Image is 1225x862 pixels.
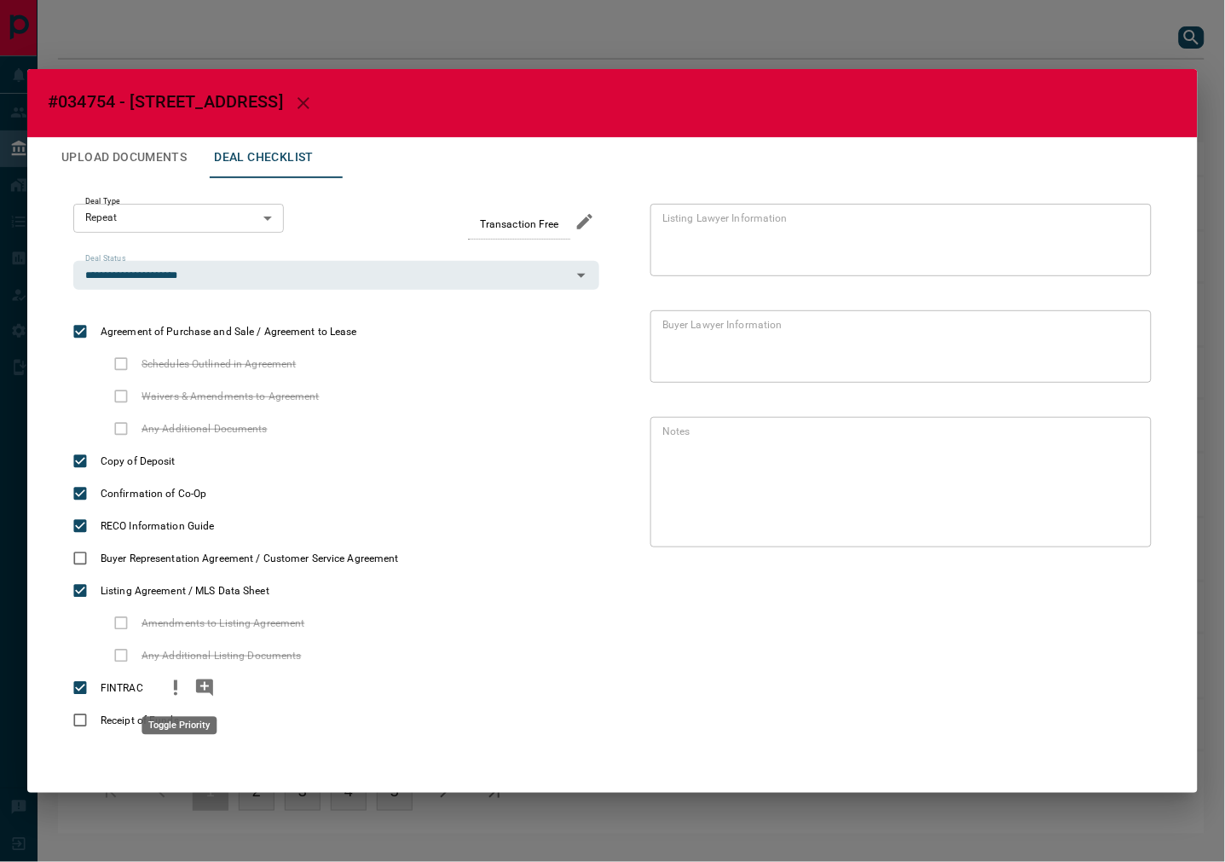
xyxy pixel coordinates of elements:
textarea: text field [662,211,1133,269]
textarea: text field [662,424,1133,540]
span: Waivers & Amendments to Agreement [137,389,324,404]
label: Deal Status [85,253,125,264]
span: Receipt of Funds [96,713,183,728]
div: Repeat [73,204,284,233]
button: Upload Documents [48,137,200,178]
span: Confirmation of Co-Op [96,486,211,501]
span: #034754 - [STREET_ADDRESS] [48,91,283,112]
span: Schedules Outlined in Agreement [137,356,301,372]
span: Amendments to Listing Agreement [137,616,309,631]
div: Toggle Priority [142,717,217,735]
button: add note [190,672,219,704]
span: FINTRAC [96,680,147,696]
label: Deal Type [85,196,120,207]
button: edit [570,207,599,236]
span: Any Additional Listing Documents [137,648,306,663]
span: Any Additional Documents [137,421,272,437]
textarea: text field [662,317,1133,375]
span: Listing Agreement / MLS Data Sheet [96,583,274,599]
span: Copy of Deposit [96,454,180,469]
button: priority [161,672,190,704]
button: Deal Checklist [200,137,327,178]
span: RECO Information Guide [96,518,218,534]
span: Agreement of Purchase and Sale / Agreement to Lease [96,324,361,339]
button: Open [569,263,593,287]
span: Buyer Representation Agreement / Customer Service Agreement [96,551,403,566]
